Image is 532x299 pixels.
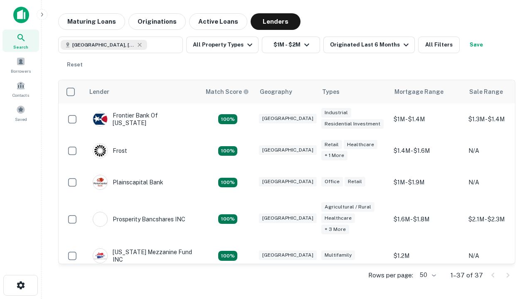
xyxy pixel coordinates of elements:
div: Mortgage Range [394,87,443,97]
td: $1.4M - $1.6M [389,135,464,167]
span: [GEOGRAPHIC_DATA], [GEOGRAPHIC_DATA], [GEOGRAPHIC_DATA] [72,41,135,49]
span: Saved [15,116,27,123]
div: Healthcare [321,213,355,223]
button: Save your search to get updates of matches that match your search criteria. [463,37,490,53]
a: Contacts [2,78,39,100]
div: [GEOGRAPHIC_DATA] [259,213,317,223]
div: + 3 more [321,225,349,234]
img: picture [93,112,107,126]
div: Residential Investment [321,119,384,129]
div: Industrial [321,108,351,118]
span: Contacts [12,92,29,98]
div: Lender [89,87,109,97]
span: Borrowers [11,68,31,74]
div: [US_STATE] Mezzanine Fund INC [93,248,192,263]
button: All Property Types [186,37,259,53]
button: Originated Last 6 Months [323,37,415,53]
button: Active Loans [189,13,247,30]
div: Healthcare [344,140,377,149]
th: Types [317,80,389,103]
div: Frontier Bank Of [US_STATE] [93,112,192,127]
button: Lenders [251,13,300,30]
div: Matching Properties: 4, hasApolloMatch: undefined [218,146,237,156]
div: Matching Properties: 4, hasApolloMatch: undefined [218,114,237,124]
div: Office [321,177,343,186]
div: Retail [321,140,342,149]
td: $1M - $1.4M [389,103,464,135]
iframe: Chat Widget [490,206,532,246]
div: [GEOGRAPHIC_DATA] [259,114,317,123]
a: Saved [2,102,39,124]
th: Geography [255,80,317,103]
img: picture [93,175,107,189]
button: Originations [128,13,186,30]
div: Frost [93,143,127,158]
div: Matching Properties: 6, hasApolloMatch: undefined [218,214,237,224]
div: Plainscapital Bank [93,175,163,190]
img: picture [93,144,107,158]
div: Sale Range [469,87,503,97]
img: capitalize-icon.png [13,7,29,23]
img: picture [93,212,107,226]
p: 1–37 of 37 [451,270,483,280]
img: picture [93,249,107,263]
button: $1M - $2M [262,37,320,53]
td: $1.6M - $1.8M [389,198,464,240]
div: Agricultural / Rural [321,202,374,212]
div: [GEOGRAPHIC_DATA] [259,145,317,155]
button: Reset [62,56,88,73]
h6: Match Score [206,87,247,96]
p: Rows per page: [368,270,413,280]
div: Matching Properties: 4, hasApolloMatch: undefined [218,178,237,188]
a: Search [2,29,39,52]
div: Types [322,87,340,97]
div: [GEOGRAPHIC_DATA] [259,250,317,260]
td: $1.2M [389,240,464,272]
div: [GEOGRAPHIC_DATA] [259,177,317,186]
div: Capitalize uses an advanced AI algorithm to match your search with the best lender. The match sco... [206,87,249,96]
th: Capitalize uses an advanced AI algorithm to match your search with the best lender. The match sco... [201,80,255,103]
th: Lender [84,80,201,103]
div: Originated Last 6 Months [330,40,411,50]
th: Mortgage Range [389,80,464,103]
div: Retail [345,177,365,186]
span: Search [13,44,28,50]
div: Prosperity Bancshares INC [93,212,185,227]
div: Matching Properties: 5, hasApolloMatch: undefined [218,251,237,261]
div: Geography [260,87,292,97]
div: + 1 more [321,151,347,160]
div: 50 [416,269,437,281]
button: All Filters [418,37,460,53]
a: Borrowers [2,54,39,76]
td: $1M - $1.9M [389,167,464,198]
div: Multifamily [321,250,355,260]
button: Maturing Loans [58,13,125,30]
